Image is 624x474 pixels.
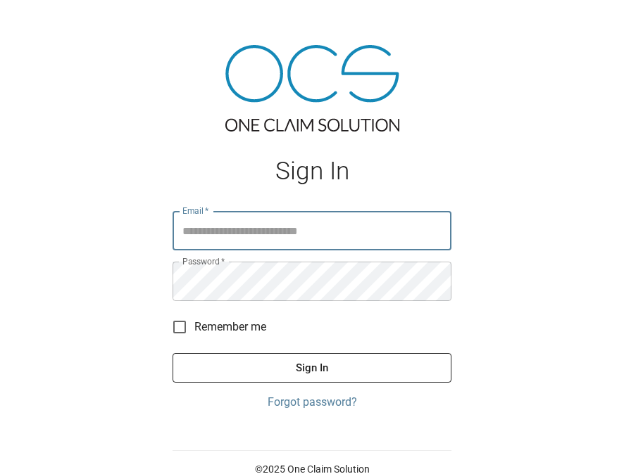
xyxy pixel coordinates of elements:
h1: Sign In [173,157,451,186]
img: ocs-logo-white-transparent.png [17,8,73,37]
button: Sign In [173,353,451,383]
img: ocs-logo-tra.png [225,45,399,132]
label: Password [182,255,225,267]
span: Remember me [194,319,266,335]
label: Email [182,205,209,217]
a: Forgot password? [173,394,451,411]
